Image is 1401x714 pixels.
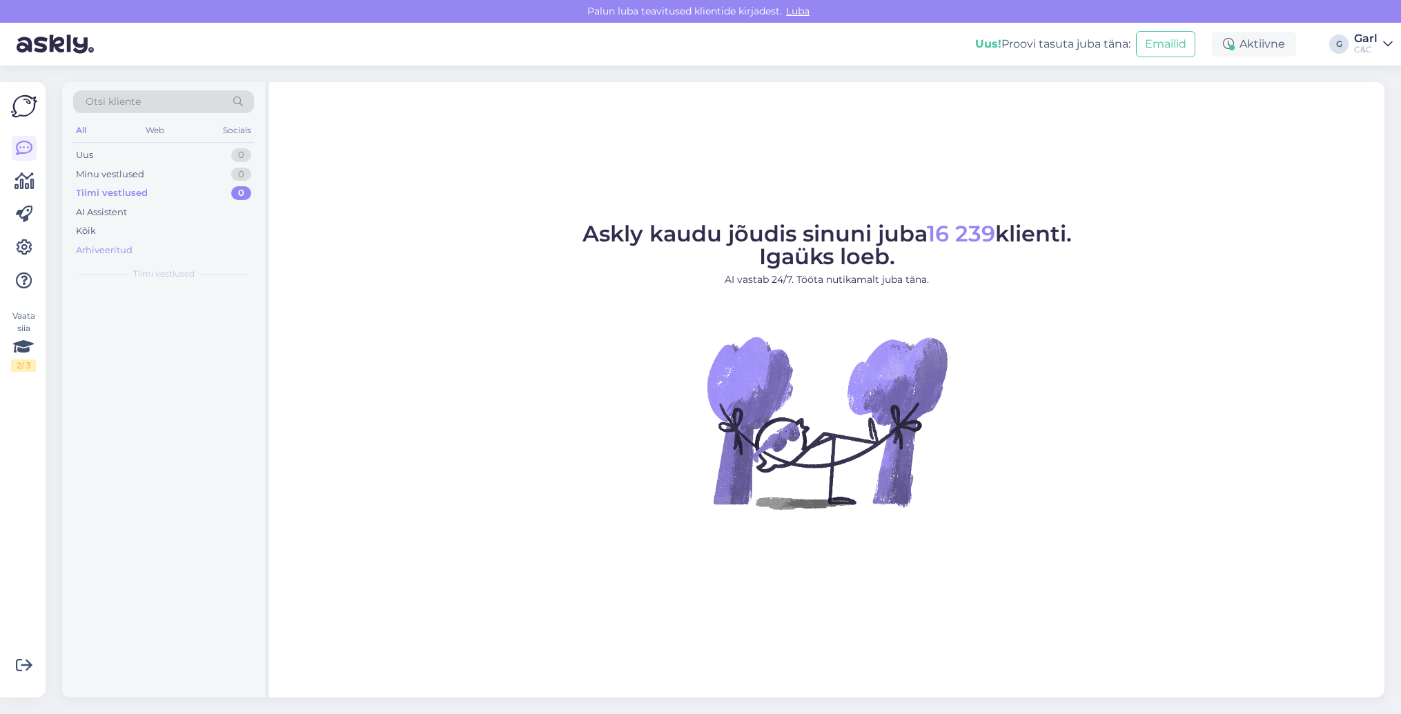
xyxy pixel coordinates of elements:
[231,186,251,200] div: 0
[1329,34,1349,54] div: G
[220,121,254,139] div: Socials
[975,36,1130,52] div: Proovi tasuta juba täna:
[11,93,37,119] img: Askly Logo
[703,298,951,546] img: No Chat active
[86,95,141,109] span: Otsi kliente
[76,244,133,257] div: Arhiveeritud
[76,186,148,200] div: Tiimi vestlused
[927,220,995,247] span: 16 239
[76,206,127,219] div: AI Assistent
[143,121,167,139] div: Web
[1354,33,1378,44] div: Garl
[231,168,251,181] div: 0
[582,272,1072,287] p: AI vastab 24/7. Tööta nutikamalt juba täna.
[1136,31,1195,57] button: Emailid
[11,310,36,372] div: Vaata siia
[76,168,144,181] div: Minu vestlused
[11,359,36,372] div: 2 / 3
[1354,33,1393,55] a: GarlC&C
[1212,32,1296,57] div: Aktiivne
[975,37,1001,50] b: Uus!
[1354,44,1378,55] div: C&C
[76,148,93,162] div: Uus
[133,268,195,280] span: Tiimi vestlused
[231,148,251,162] div: 0
[582,220,1072,270] span: Askly kaudu jõudis sinuni juba klienti. Igaüks loeb.
[76,224,96,238] div: Kõik
[782,5,814,17] span: Luba
[73,121,89,139] div: All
